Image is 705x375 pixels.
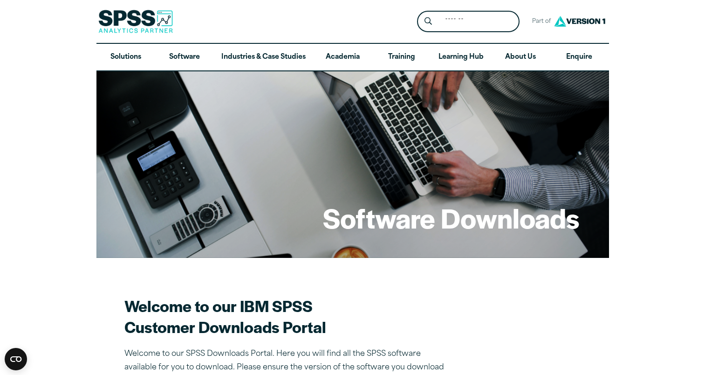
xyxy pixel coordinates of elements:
[96,44,609,71] nav: Desktop version of site main menu
[417,11,520,33] form: Site Header Search Form
[155,44,214,71] a: Software
[5,348,27,370] button: Open CMP widget
[96,44,155,71] a: Solutions
[98,10,173,33] img: SPSS Analytics Partner
[372,44,431,71] a: Training
[124,295,451,337] h2: Welcome to our IBM SPSS Customer Downloads Portal
[419,13,437,30] button: Search magnifying glass icon
[323,200,579,236] h1: Software Downloads
[552,13,608,30] img: Version1 Logo
[491,44,550,71] a: About Us
[424,17,432,25] svg: Search magnifying glass icon
[214,44,313,71] a: Industries & Case Studies
[527,15,552,28] span: Part of
[550,44,609,71] a: Enquire
[431,44,491,71] a: Learning Hub
[313,44,372,71] a: Academia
